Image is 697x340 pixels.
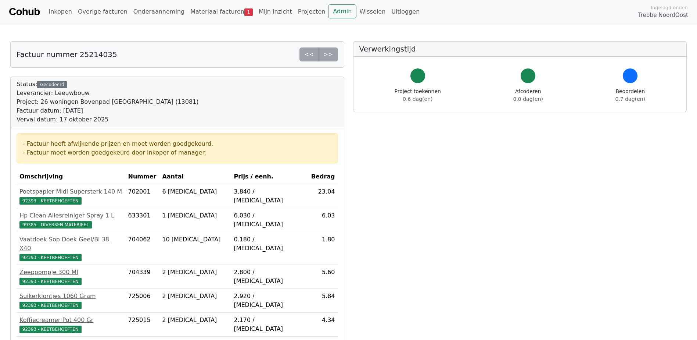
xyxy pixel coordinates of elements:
span: Trebbe NoordOost [638,11,688,20]
td: 5.84 [308,289,338,313]
div: Leverancier: Leeuwbouw [17,89,199,98]
td: 6.03 [308,208,338,232]
h5: Factuur nummer 25214035 [17,50,117,59]
a: Wisselen [356,4,388,19]
div: 2 [MEDICAL_DATA] [162,292,228,301]
div: 10 [MEDICAL_DATA] [162,235,228,244]
div: 2.920 / [MEDICAL_DATA] [234,292,305,309]
a: Cohub [9,3,40,21]
th: Bedrag [308,169,338,184]
th: Nummer [125,169,159,184]
td: 23.04 [308,184,338,208]
div: Koffiecreamer Pot 400 Gr [19,316,122,325]
div: 6 [MEDICAL_DATA] [162,187,228,196]
a: Onderaanneming [130,4,187,19]
div: 1 [MEDICAL_DATA] [162,211,228,220]
a: Overige facturen [75,4,130,19]
td: 704062 [125,232,159,265]
div: - Factuur moet worden goedgekeurd door inkoper of manager. [23,148,332,157]
th: Aantal [159,169,231,184]
div: Project toekennen [395,88,441,103]
div: 2.170 / [MEDICAL_DATA] [234,316,305,333]
div: - Factuur heeft afwijkende prijzen en moet worden goedgekeurd. [23,139,332,148]
div: 2.800 / [MEDICAL_DATA] [234,268,305,286]
div: Hp Clean Allesreiniger Spray 1 L [19,211,122,220]
span: 99385 - DIVERSEN MATERIEEL [19,221,92,229]
a: Suikerklontjes 1060 Gram92393 - KEETBEHOEFTEN [19,292,122,309]
div: Status: [17,80,199,124]
td: 725006 [125,289,159,313]
span: 0.0 dag(en) [513,96,543,102]
a: Projecten [295,4,328,19]
td: 633301 [125,208,159,232]
a: Materiaal facturen1 [187,4,256,19]
a: Uitloggen [388,4,423,19]
a: Poetspapier Midi Supersterk 140 M92393 - KEETBEHOEFTEN [19,187,122,205]
div: Suikerklontjes 1060 Gram [19,292,122,301]
th: Prijs / eenh. [231,169,308,184]
a: Hp Clean Allesreiniger Spray 1 L99385 - DIVERSEN MATERIEEL [19,211,122,229]
td: 702001 [125,184,159,208]
span: 0.7 dag(en) [615,96,645,102]
div: 2 [MEDICAL_DATA] [162,268,228,277]
h5: Verwerkingstijd [359,45,681,53]
td: 4.34 [308,313,338,337]
span: 0.6 dag(en) [403,96,432,102]
a: Vaatdoek Sop Doek Geel/Bl 38 X4092393 - KEETBEHOEFTEN [19,235,122,262]
div: Gecodeerd [37,81,67,88]
div: 0.180 / [MEDICAL_DATA] [234,235,305,253]
td: 704339 [125,265,159,289]
span: 92393 - KEETBEHOEFTEN [19,302,82,309]
div: Verval datum: 17 oktober 2025 [17,115,199,124]
div: Poetspapier Midi Supersterk 140 M [19,187,122,196]
span: Ingelogd onder: [651,4,688,11]
a: Inkopen [46,4,75,19]
a: Zeeppompje 300 Ml92393 - KEETBEHOEFTEN [19,268,122,286]
span: 1 [244,8,253,16]
th: Omschrijving [17,169,125,184]
span: 92393 - KEETBEHOEFTEN [19,278,82,285]
span: 92393 - KEETBEHOEFTEN [19,197,82,205]
td: 725015 [125,313,159,337]
div: Zeeppompje 300 Ml [19,268,122,277]
div: 2 [MEDICAL_DATA] [162,316,228,325]
div: Afcoderen [513,88,543,103]
span: 92393 - KEETBEHOEFTEN [19,254,82,261]
a: Koffiecreamer Pot 400 Gr92393 - KEETBEHOEFTEN [19,316,122,333]
span: 92393 - KEETBEHOEFTEN [19,326,82,333]
td: 5.60 [308,265,338,289]
div: Vaatdoek Sop Doek Geel/Bl 38 X40 [19,235,122,253]
a: Mijn inzicht [256,4,295,19]
div: 6.030 / [MEDICAL_DATA] [234,211,305,229]
a: Admin [328,4,356,18]
div: Factuur datum: [DATE] [17,106,199,115]
div: 3.840 / [MEDICAL_DATA] [234,187,305,205]
td: 1.80 [308,232,338,265]
div: Beoordelen [615,88,645,103]
div: Project: 26 woningen Bovenpad [GEOGRAPHIC_DATA] (13081) [17,98,199,106]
